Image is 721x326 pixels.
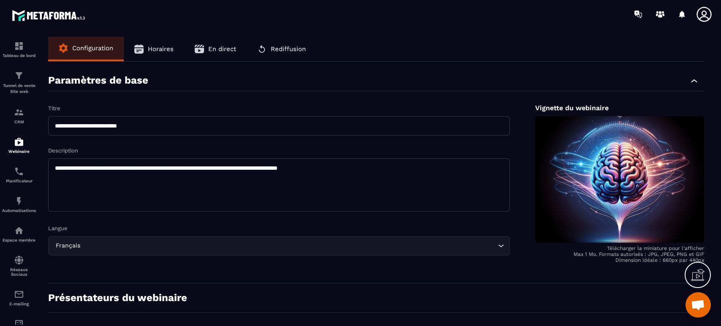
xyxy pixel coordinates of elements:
[2,35,36,64] a: formationformationTableau de bord
[535,257,704,263] p: Dimension idéale : 660px par 440px
[48,37,124,60] button: Configuration
[2,179,36,183] p: Planificateur
[54,241,82,250] span: Français
[14,137,24,147] img: automations
[2,283,36,312] a: emailemailE-mailing
[2,302,36,306] p: E-mailing
[247,37,316,61] button: Rediffusion
[14,41,24,51] img: formation
[208,45,236,53] span: En direct
[48,147,78,154] label: Description
[14,289,24,299] img: email
[535,104,704,112] p: Vignette du webinaire
[184,37,247,61] button: En direct
[14,166,24,177] img: scheduler
[14,196,24,206] img: automations
[14,225,24,236] img: automations
[48,74,148,87] p: Paramètres de base
[72,44,113,52] span: Configuration
[2,130,36,160] a: automationsautomationsWebinaire
[2,249,36,283] a: social-networksocial-networkRéseaux Sociaux
[48,225,68,231] label: Langue
[2,208,36,213] p: Automatisations
[2,267,36,277] p: Réseaux Sociaux
[2,160,36,190] a: schedulerschedulerPlanificateur
[2,238,36,242] p: Espace membre
[2,190,36,219] a: automationsautomationsAutomatisations
[2,149,36,154] p: Webinaire
[2,101,36,130] a: formationformationCRM
[686,292,711,318] div: Ouvrir le chat
[124,37,184,61] button: Horaires
[271,45,306,53] span: Rediffusion
[2,120,36,124] p: CRM
[14,107,24,117] img: formation
[2,64,36,101] a: formationformationTunnel de vente Site web
[48,105,60,111] label: Titre
[12,8,88,23] img: logo
[2,83,36,95] p: Tunnel de vente Site web
[2,53,36,58] p: Tableau de bord
[48,292,187,304] p: Présentateurs du webinaire
[14,71,24,81] img: formation
[535,251,704,257] p: Max 1 Mo. Formats autorisés : JPG, JPEG, PNG et GIF
[82,241,496,250] input: Search for option
[14,255,24,265] img: social-network
[148,45,174,53] span: Horaires
[2,219,36,249] a: automationsautomationsEspace membre
[48,236,510,255] div: Search for option
[535,245,704,251] p: Télécharger la miniature pour l'afficher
